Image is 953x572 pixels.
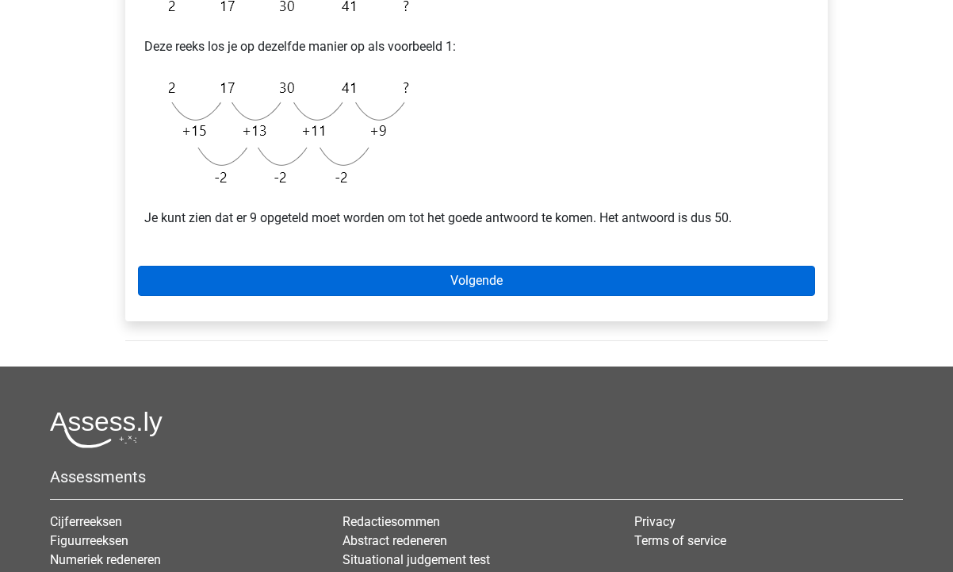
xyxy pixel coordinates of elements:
a: Privacy [634,514,676,529]
a: Terms of service [634,533,726,548]
a: Situational judgement test [343,552,490,567]
p: Je kunt zien dat er 9 opgeteld moet worden om tot het goede antwoord te komen. Het antwoord is du... [144,209,809,228]
p: Deze reeks los je op dezelfde manier op als voorbeeld 1: [144,37,809,56]
a: Figuurreeksen [50,533,128,548]
h5: Assessments [50,467,903,486]
a: Cijferreeksen [50,514,122,529]
img: Assessly logo [50,411,163,448]
a: Abstract redeneren [343,533,447,548]
a: Volgende [138,266,815,296]
a: Redactiesommen [343,514,440,529]
img: Monotonous_Example_2_2.png [144,69,417,196]
a: Numeriek redeneren [50,552,161,567]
